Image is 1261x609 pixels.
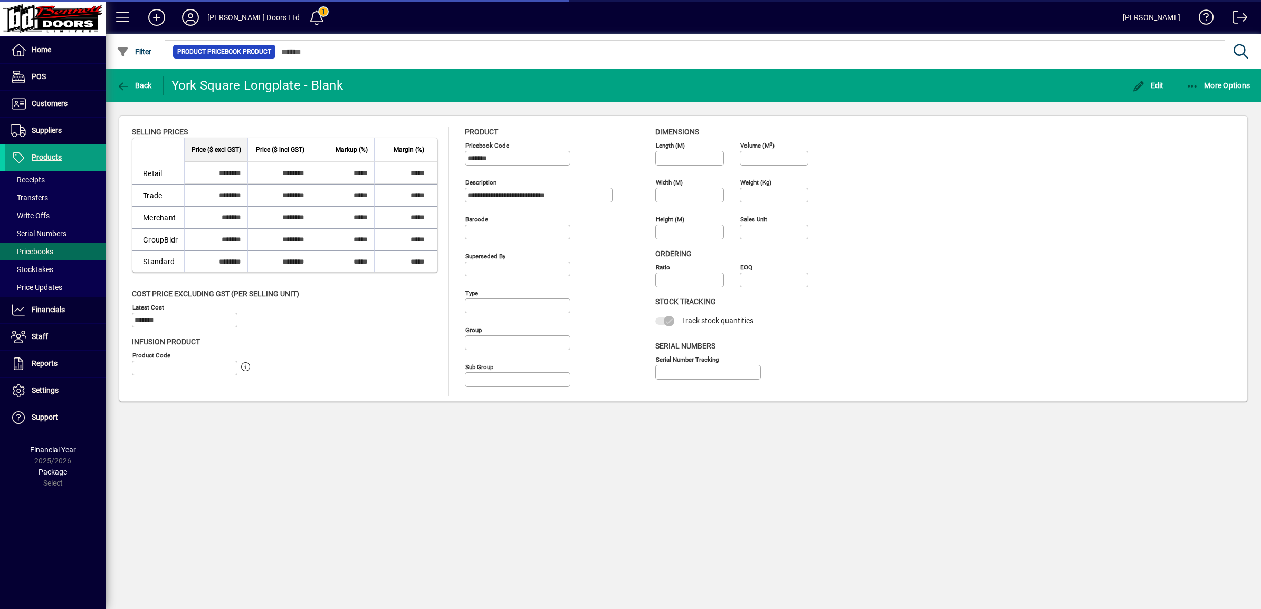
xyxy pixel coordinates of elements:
a: Stocktakes [5,260,106,278]
div: York Square Longplate - Blank [171,77,343,94]
mat-label: Latest Cost [132,304,164,311]
td: Trade [132,184,184,206]
span: Selling Prices [132,128,188,136]
button: More Options [1183,76,1253,95]
span: Customers [32,99,68,108]
button: Edit [1130,76,1167,95]
span: Home [32,45,51,54]
span: Financial Year [30,446,76,454]
span: Financials [32,305,65,314]
a: Support [5,404,106,431]
span: Product [465,128,498,136]
mat-label: Pricebook Code [465,142,509,149]
a: Pricebooks [5,243,106,260]
mat-label: Barcode [465,216,488,223]
span: Dimensions [655,128,699,136]
a: Customers [5,91,106,117]
td: GroupBldr [132,228,184,250]
button: Back [114,76,155,95]
span: Filter [117,47,152,56]
a: Staff [5,324,106,350]
a: Write Offs [5,207,106,225]
mat-label: Description [465,179,496,186]
span: Price Updates [11,283,62,292]
span: Edit [1132,81,1164,90]
a: Logout [1225,2,1248,36]
mat-label: Superseded by [465,253,505,260]
span: Markup (%) [336,144,368,156]
span: Staff [32,332,48,341]
mat-label: Weight (Kg) [740,179,771,186]
span: Serial Numbers [655,342,715,350]
mat-label: Serial Number Tracking [656,355,719,363]
a: POS [5,64,106,90]
sup: 3 [770,141,772,146]
span: Product Pricebook Product [177,46,271,57]
mat-label: Sub Group [465,363,493,371]
span: Price ($ incl GST) [256,144,304,156]
a: Reports [5,351,106,377]
a: Receipts [5,171,106,189]
a: Suppliers [5,118,106,144]
a: Home [5,37,106,63]
span: POS [32,72,46,81]
mat-label: Length (m) [656,142,685,149]
mat-label: Type [465,289,478,297]
mat-label: Width (m) [656,179,683,186]
span: Package [39,468,67,476]
span: More Options [1186,81,1250,90]
div: [PERSON_NAME] Doors Ltd [207,9,300,26]
span: Margin (%) [394,144,424,156]
button: Filter [114,42,155,61]
td: Merchant [132,206,184,228]
app-page-header-button: Back [106,76,164,95]
span: Track stock quantities [682,316,753,325]
a: Settings [5,378,106,404]
span: Ordering [655,249,692,258]
span: Reports [32,359,58,368]
span: Serial Numbers [11,229,66,238]
span: Transfers [11,194,48,202]
span: Cost price excluding GST (per selling unit) [132,289,299,298]
div: [PERSON_NAME] [1123,9,1180,26]
mat-label: Sales unit [740,216,767,223]
span: Write Offs [11,211,50,220]
span: Support [32,413,58,421]
button: Profile [174,8,207,27]
mat-label: Group [465,326,482,334]
a: Financials [5,297,106,323]
span: Stocktakes [11,265,53,274]
span: Infusion Product [132,337,200,346]
a: Knowledge Base [1191,2,1214,36]
mat-label: Height (m) [656,216,684,223]
span: Price ($ excl GST) [192,144,241,156]
mat-label: Volume (m ) [740,142,775,149]
button: Add [140,8,174,27]
mat-label: EOQ [740,264,752,271]
a: Transfers [5,189,106,207]
mat-label: Ratio [656,264,670,271]
span: Receipts [11,176,45,184]
span: Pricebooks [11,247,53,256]
td: Retail [132,162,184,184]
a: Price Updates [5,278,106,296]
span: Products [32,153,62,161]
span: Suppliers [32,126,62,134]
span: Settings [32,386,59,394]
a: Serial Numbers [5,225,106,243]
mat-label: Product Code [132,352,170,359]
span: Stock Tracking [655,297,716,306]
span: Back [117,81,152,90]
td: Standard [132,250,184,272]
